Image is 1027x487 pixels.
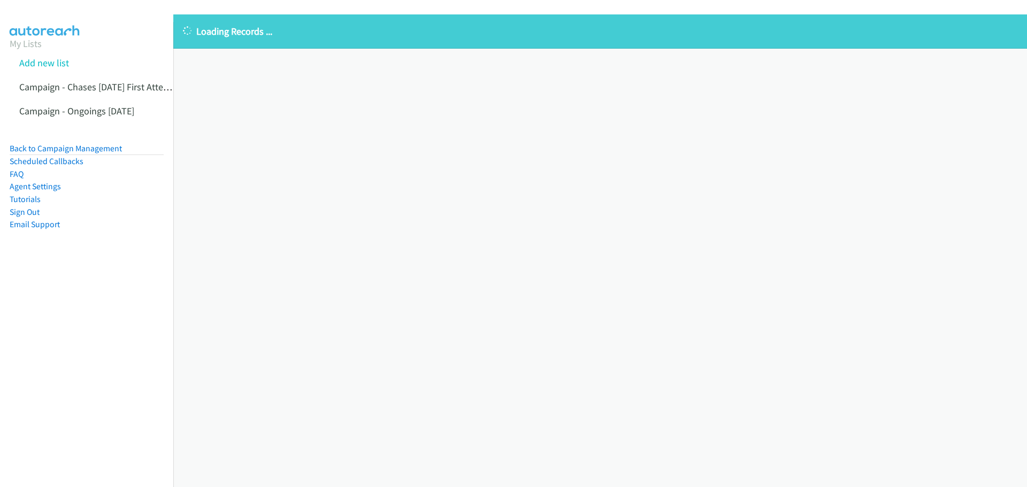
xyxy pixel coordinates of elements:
a: Scheduled Callbacks [10,156,83,166]
a: Agent Settings [10,181,61,191]
a: Back to Campaign Management [10,143,122,153]
a: Email Support [10,219,60,229]
a: Add new list [19,57,69,69]
a: Campaign - Ongoings [DATE] [19,105,134,117]
a: Sign Out [10,207,40,217]
a: Tutorials [10,194,41,204]
a: My Lists [10,37,42,50]
p: Loading Records ... [183,24,1017,38]
a: FAQ [10,169,24,179]
a: Campaign - Chases [DATE] First Attempts [19,81,184,93]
